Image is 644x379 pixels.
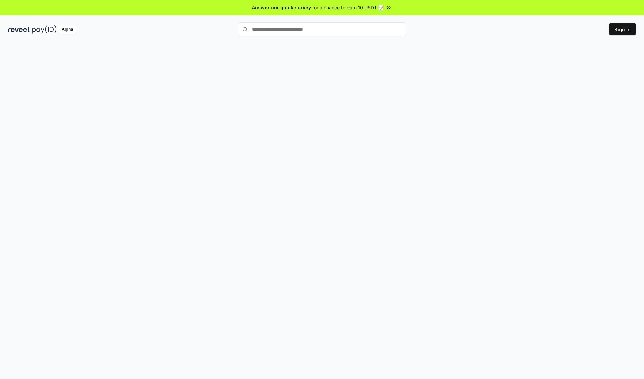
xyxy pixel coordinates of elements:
span: for a chance to earn 10 USDT 📝 [312,4,384,11]
span: Answer our quick survey [252,4,311,11]
button: Sign In [609,23,636,35]
div: Alpha [58,25,77,34]
img: pay_id [32,25,57,34]
img: reveel_dark [8,25,31,34]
